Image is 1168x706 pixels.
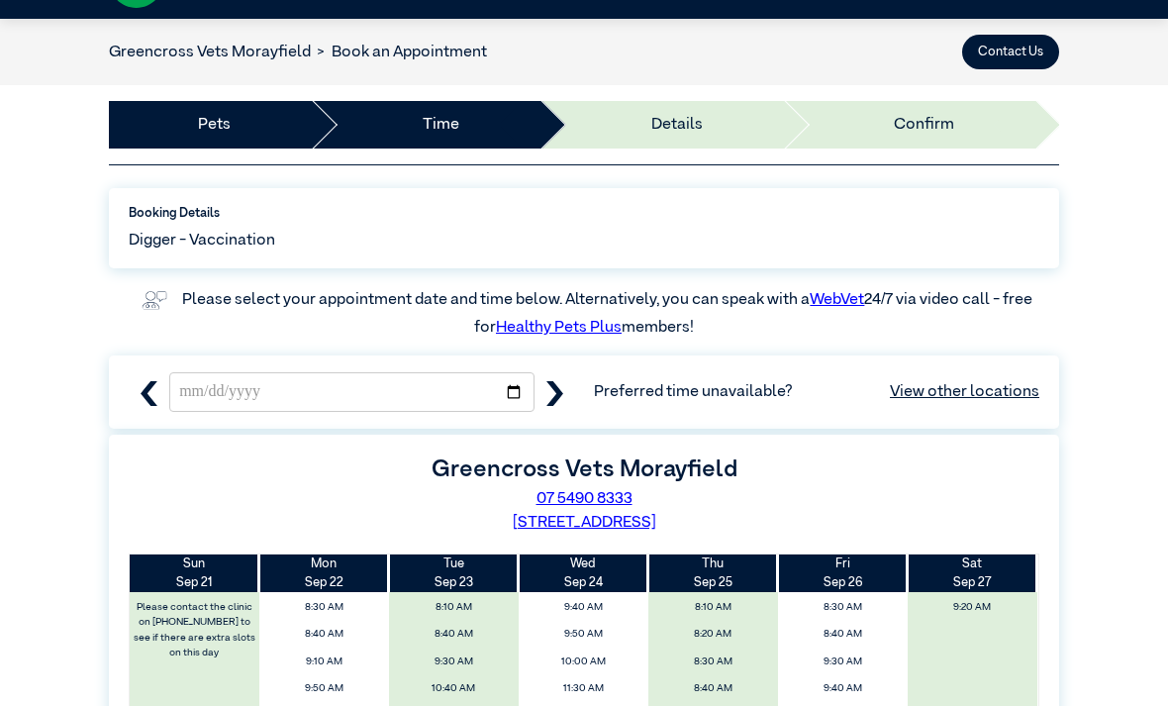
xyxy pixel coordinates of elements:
[653,623,772,646] span: 8:20 AM
[109,45,311,60] a: Greencross Vets Morayfield
[513,515,656,531] a: [STREET_ADDRESS]
[524,677,642,700] span: 11:30 AM
[962,35,1059,69] button: Contact Us
[423,113,459,137] a: Time
[783,623,902,646] span: 8:40 AM
[496,320,622,336] a: Healthy Pets Plus
[783,677,902,700] span: 9:40 AM
[653,677,772,700] span: 8:40 AM
[890,380,1039,404] a: View other locations
[265,596,384,619] span: 8:30 AM
[265,651,384,673] span: 9:10 AM
[129,229,275,252] span: Digger - Vaccination
[389,555,519,592] th: Sep 23
[536,491,633,507] a: 07 5490 8333
[394,677,513,700] span: 10:40 AM
[265,623,384,646] span: 8:40 AM
[594,380,1039,404] span: Preferred time unavailable?
[524,596,642,619] span: 9:40 AM
[109,41,487,64] nav: breadcrumb
[778,555,908,592] th: Sep 26
[198,113,231,137] a: Pets
[519,555,648,592] th: Sep 24
[182,292,1035,336] label: Please select your appointment date and time below. Alternatively, you can speak with a 24/7 via ...
[908,555,1037,592] th: Sep 27
[913,596,1031,619] span: 9:20 AM
[394,623,513,646] span: 8:40 AM
[432,457,737,481] label: Greencross Vets Morayfield
[130,555,259,592] th: Sep 21
[394,596,513,619] span: 8:10 AM
[783,596,902,619] span: 8:30 AM
[394,651,513,673] span: 9:30 AM
[265,677,384,700] span: 9:50 AM
[653,596,772,619] span: 8:10 AM
[783,651,902,673] span: 9:30 AM
[311,41,487,64] li: Book an Appointment
[136,284,173,316] img: vet
[129,204,1039,223] label: Booking Details
[810,292,864,308] a: WebVet
[653,651,772,673] span: 8:30 AM
[524,651,642,673] span: 10:00 AM
[648,555,778,592] th: Sep 25
[259,555,389,592] th: Sep 22
[132,596,258,664] label: Please contact the clinic on [PHONE_NUMBER] to see if there are extra slots on this day
[524,623,642,646] span: 9:50 AM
